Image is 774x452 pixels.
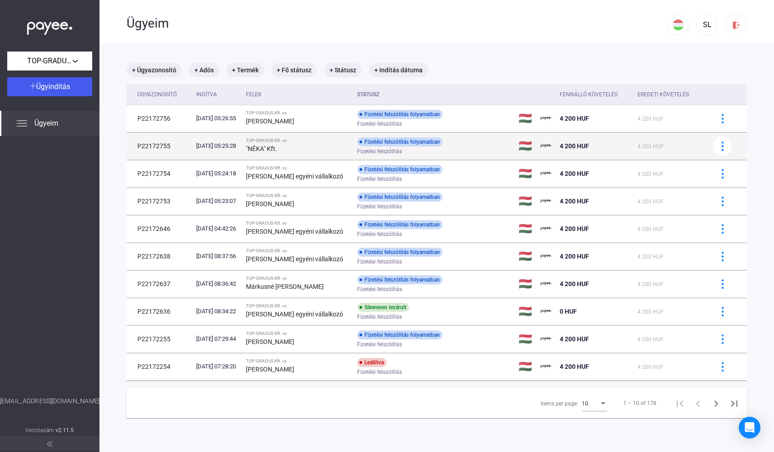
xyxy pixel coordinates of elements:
[246,366,294,373] strong: [PERSON_NAME]
[246,193,350,198] div: TOP-GRADUS Kft. vs
[713,330,732,348] button: more-blue
[357,339,402,350] span: Fizetési felszólítás
[713,109,732,128] button: more-blue
[357,367,402,377] span: Fizetési felszólítás
[324,63,362,77] mat-chip: + Státusz
[196,169,239,178] div: [DATE] 05:24:18
[637,89,689,100] div: Eredeti követelés
[127,63,182,77] mat-chip: + Ügyazonosító
[271,63,317,77] mat-chip: + Fő státusz
[560,225,589,232] span: 4 200 HUF
[196,252,239,261] div: [DATE] 08:37:56
[560,280,589,287] span: 4 200 HUF
[541,361,552,372] img: payee-logo
[357,118,402,129] span: Fizetési felszólítás
[541,251,552,262] img: payee-logo
[227,63,264,77] mat-chip: + Termék
[560,89,618,100] div: Fennálló követelés
[246,145,277,152] strong: "NÉKA" Kft.
[713,247,732,266] button: more-blue
[196,197,239,206] div: [DATE] 05:23:07
[196,89,217,100] div: Indítva
[196,114,239,123] div: [DATE] 05:26:55
[707,394,725,412] button: Next page
[354,85,514,105] th: Státusz
[541,334,552,344] img: payee-logo
[246,200,294,207] strong: [PERSON_NAME]
[637,254,664,260] span: 4 200 HUF
[127,298,193,325] td: P22172636
[196,89,239,100] div: Indítva
[541,141,552,151] img: payee-logo
[246,276,350,281] div: TOP-GRADUS Kft. vs
[718,197,727,206] img: more-blue
[560,142,589,150] span: 4 200 HUF
[637,89,702,100] div: Eredeti követelés
[515,105,537,132] td: 🇭🇺
[196,141,239,151] div: [DATE] 05:25:28
[357,256,402,267] span: Fizetési felszólítás
[541,196,552,207] img: payee-logo
[560,335,589,343] span: 4 200 HUF
[357,275,443,284] div: Fizetési felszólítás folyamatban
[246,248,350,254] div: TOP-GRADUS Kft. vs
[246,110,350,116] div: TOP-GRADUS Kft. vs
[369,63,428,77] mat-chip: + Indítás dátuma
[637,226,664,232] span: 4 200 HUF
[357,137,443,146] div: Fizetési felszólítás folyamatban
[127,16,667,31] div: Ügyeim
[246,303,350,309] div: TOP-GRADUS Kft. vs
[47,441,52,447] img: arrow-double-left-grey.svg
[127,105,193,132] td: P22172756
[725,394,743,412] button: Last page
[357,220,443,229] div: Fizetési felszólítás folyamatban
[725,14,747,36] button: logout-red
[357,330,443,339] div: Fizetési felszólítás folyamatban
[127,325,193,353] td: P22172255
[127,160,193,187] td: P22172754
[696,14,718,36] button: SL
[637,309,664,315] span: 4 200 HUF
[541,278,552,289] img: payee-logo
[357,229,402,240] span: Fizetési felszólítás
[137,89,189,100] div: Ügyazonosító
[718,169,727,179] img: more-blue
[637,336,664,343] span: 4 200 HUF
[36,82,70,91] span: Ügyindítás
[541,113,552,124] img: payee-logo
[515,243,537,270] td: 🇭🇺
[637,364,664,370] span: 4 200 HUF
[673,19,684,30] img: HU
[196,279,239,288] div: [DATE] 08:36:42
[357,303,409,312] div: Sikeresen lezárult
[739,417,760,438] div: Open Intercom Messenger
[357,146,402,157] span: Fizetési felszólítás
[713,192,732,211] button: more-blue
[718,307,727,316] img: more-blue
[246,228,343,235] strong: [PERSON_NAME] egyéni vállalkozó
[357,358,387,367] div: Leállítva
[246,118,294,125] strong: [PERSON_NAME]
[689,394,707,412] button: Previous page
[637,171,664,177] span: 4 200 HUF
[196,224,239,233] div: [DATE] 04:42:26
[246,311,343,318] strong: [PERSON_NAME] egyéni vállalkozó
[713,357,732,376] button: more-blue
[246,165,350,171] div: TOP-GRADUS Kft. vs
[34,118,58,129] span: Ügyeim
[196,307,239,316] div: [DATE] 08:34:22
[718,141,727,151] img: more-blue
[515,215,537,242] td: 🇭🇺
[246,358,350,364] div: TOP-GRADUS Kft. vs
[718,362,727,372] img: more-blue
[637,143,664,150] span: 4 200 HUF
[515,160,537,187] td: 🇭🇺
[713,137,732,155] button: more-blue
[560,198,589,205] span: 4 200 HUF
[27,17,72,35] img: white-payee-white-dot.svg
[560,308,577,315] span: 0 HUF
[16,118,27,129] img: list.svg
[127,270,193,297] td: P22172637
[357,193,443,202] div: Fizetési felszólítás folyamatban
[127,243,193,270] td: P22172638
